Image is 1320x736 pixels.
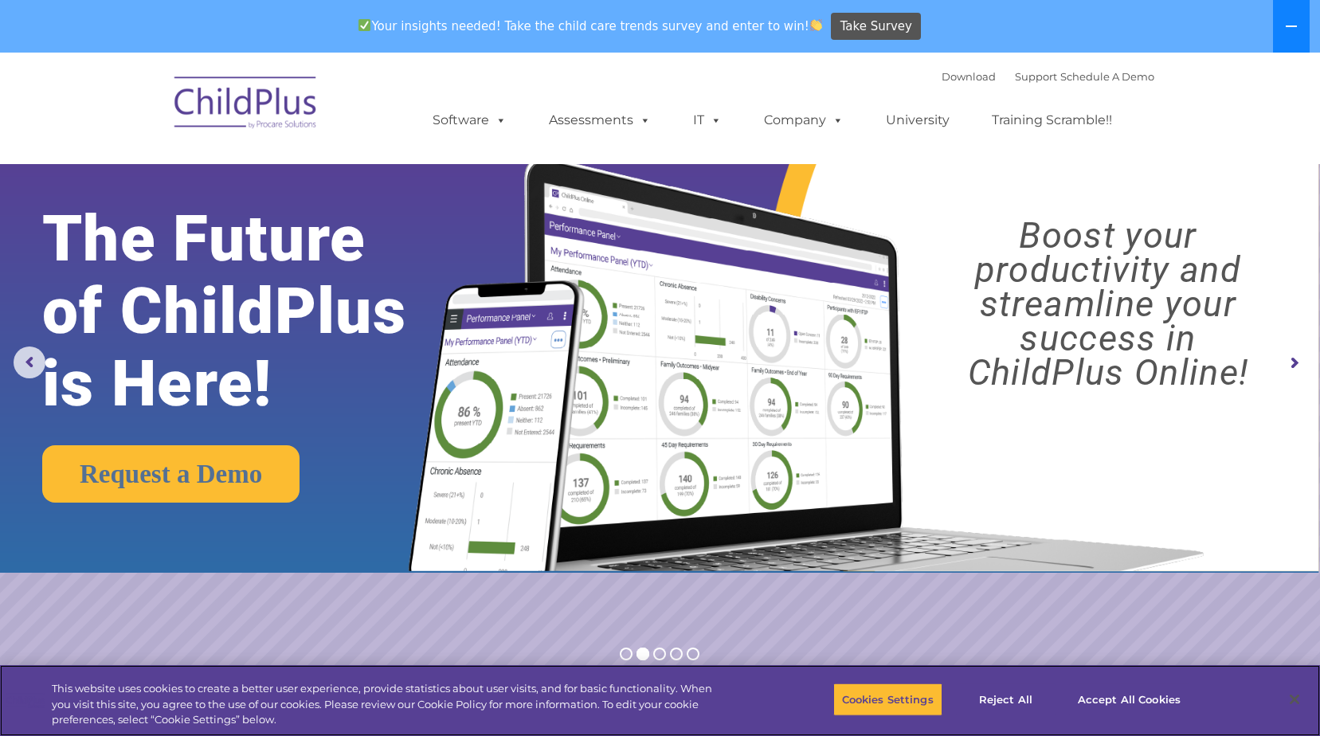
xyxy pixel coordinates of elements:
[833,683,942,716] button: Cookies Settings
[1277,682,1312,717] button: Close
[870,104,966,136] a: University
[42,445,300,503] a: Request a Demo
[810,19,822,31] img: 👏
[221,105,270,117] span: Last name
[942,70,996,83] a: Download
[221,170,289,182] span: Phone number
[1015,70,1057,83] a: Support
[942,70,1154,83] font: |
[956,683,1056,716] button: Reject All
[677,104,738,136] a: IT
[417,104,523,136] a: Software
[166,65,326,145] img: ChildPlus by Procare Solutions
[533,104,667,136] a: Assessments
[1069,683,1189,716] button: Accept All Cookies
[976,104,1128,136] a: Training Scramble!!
[912,218,1304,390] rs-layer: Boost your productivity and streamline your success in ChildPlus Online!
[42,203,464,421] rs-layer: The Future of ChildPlus is Here!
[840,13,912,41] span: Take Survey
[748,104,860,136] a: Company
[52,681,726,728] div: This website uses cookies to create a better user experience, provide statistics about user visit...
[352,10,829,41] span: Your insights needed! Take the child care trends survey and enter to win!
[358,19,370,31] img: ✅
[831,13,921,41] a: Take Survey
[1060,70,1154,83] a: Schedule A Demo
